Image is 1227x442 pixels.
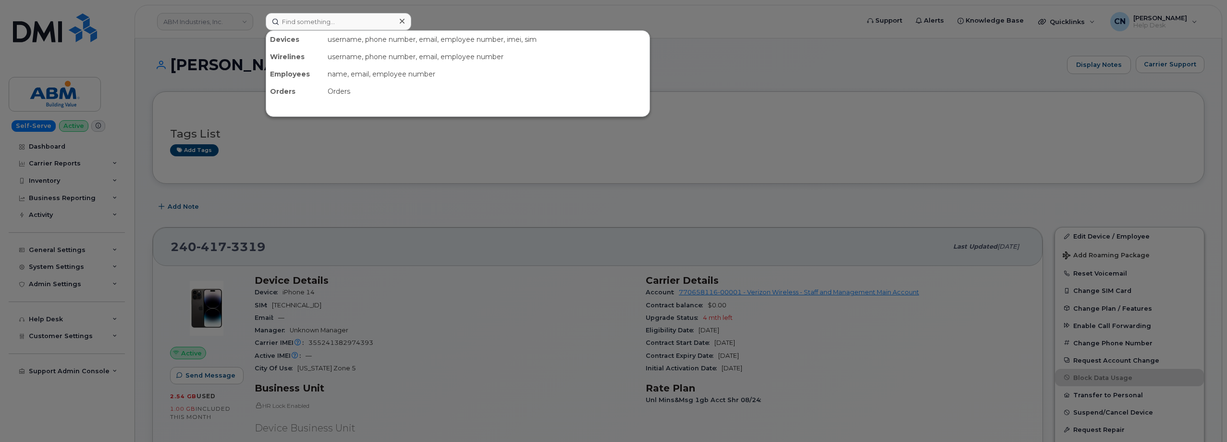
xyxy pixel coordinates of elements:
[266,48,324,65] div: Wirelines
[324,65,650,83] div: name, email, employee number
[266,83,324,100] div: Orders
[324,48,650,65] div: username, phone number, email, employee number
[266,65,324,83] div: Employees
[266,31,324,48] div: Devices
[324,83,650,100] div: Orders
[324,31,650,48] div: username, phone number, email, employee number, imei, sim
